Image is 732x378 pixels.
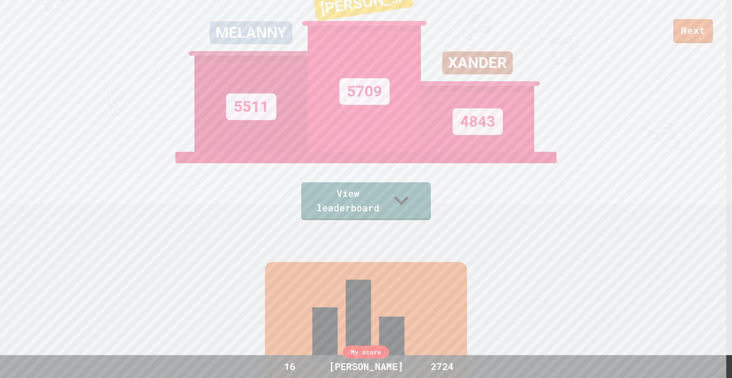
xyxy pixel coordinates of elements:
div: [PERSON_NAME] [321,359,411,374]
div: XANDER [442,51,513,74]
div: My score [343,346,389,359]
div: 16 [261,359,318,374]
a: View leaderboard [301,182,431,220]
a: Next [673,19,713,43]
div: 4843 [453,108,503,135]
div: 5709 [339,78,390,105]
div: 2724 [414,359,471,374]
div: MELANNY [210,21,292,44]
div: 5511 [226,93,276,120]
